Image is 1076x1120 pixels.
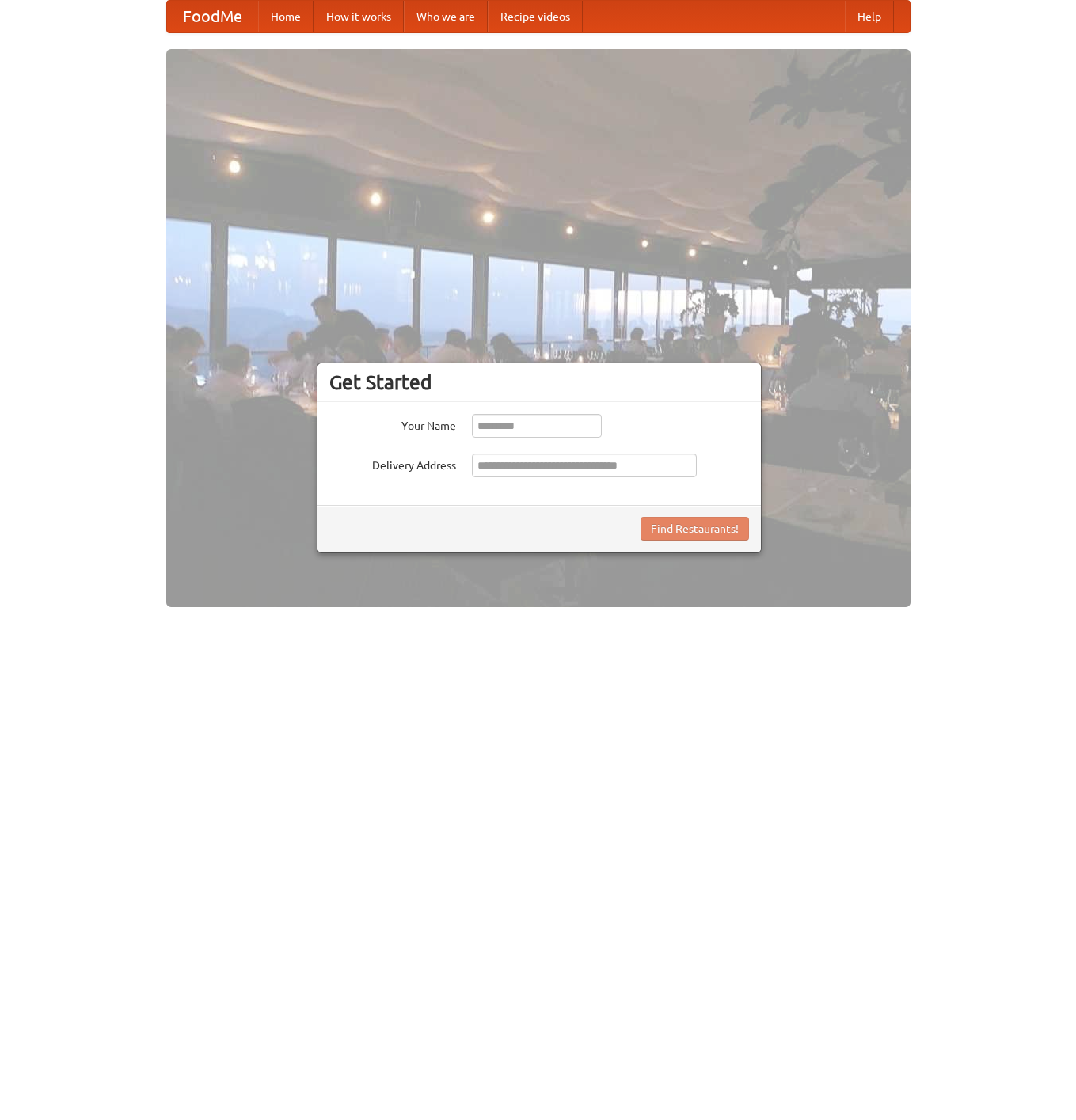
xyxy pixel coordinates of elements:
[488,1,583,32] a: Recipe videos
[258,1,314,32] a: Home
[314,1,404,32] a: How it works
[329,414,456,434] label: Your Name
[641,517,749,541] button: Find Restaurants!
[404,1,488,32] a: Who we are
[845,1,894,32] a: Help
[329,454,456,473] label: Delivery Address
[329,370,749,394] h3: Get Started
[167,1,258,32] a: FoodMe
